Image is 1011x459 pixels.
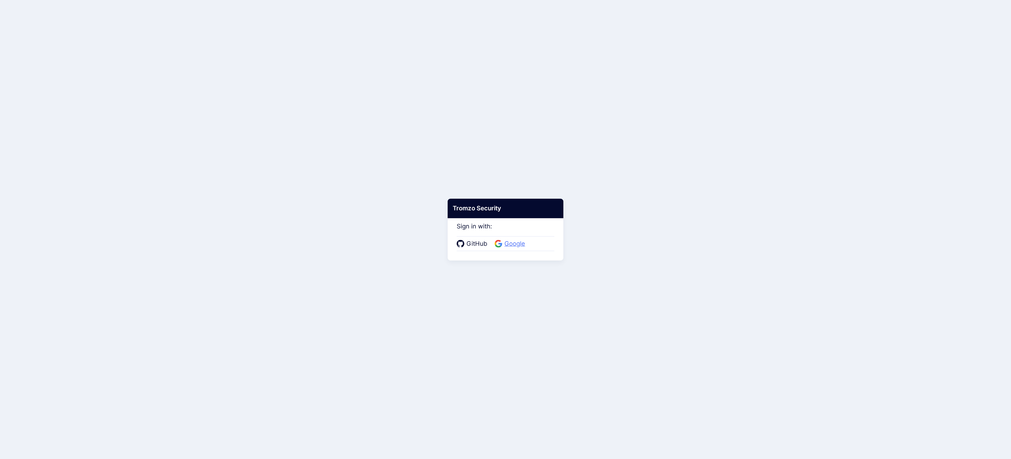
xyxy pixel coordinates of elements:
span: Google [502,239,527,249]
div: Sign in with: [457,213,554,251]
a: Google [495,239,527,249]
div: Tromzo Security [448,199,563,218]
span: GitHub [464,239,490,249]
a: GitHub [457,239,490,249]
